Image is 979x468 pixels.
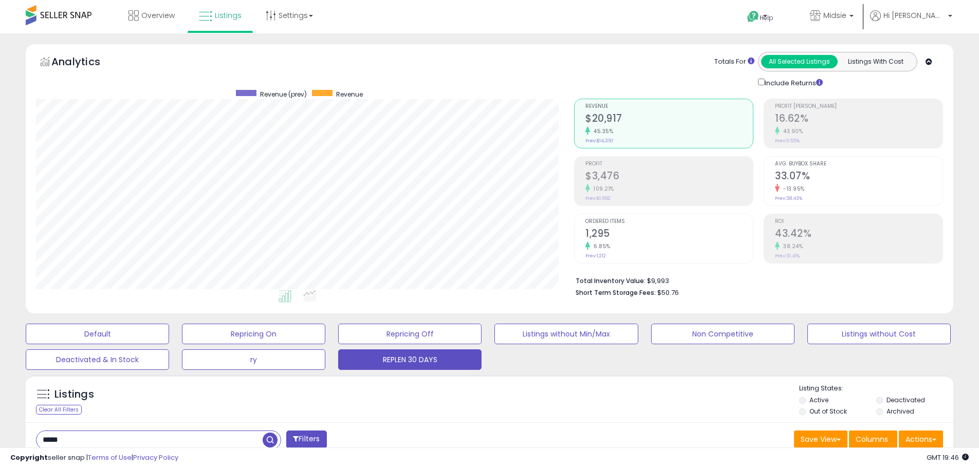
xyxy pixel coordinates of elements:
[494,324,638,344] button: Listings without Min/Max
[809,396,828,404] label: Active
[780,185,805,193] small: -13.95%
[775,195,802,201] small: Prev: 38.43%
[336,90,363,99] span: Revenue
[338,349,482,370] button: REPLEN 30 DAYS
[576,274,935,286] li: $9,993
[657,288,679,297] span: $50.76
[775,138,800,144] small: Prev: 11.55%
[775,170,943,184] h2: 33.07%
[870,10,952,33] a: Hi [PERSON_NAME]
[837,55,914,68] button: Listings With Cost
[750,77,835,88] div: Include Returns
[856,434,888,444] span: Columns
[88,453,132,462] a: Terms of Use
[141,10,175,21] span: Overview
[927,453,969,462] span: 2025-08-12 19:46 GMT
[899,430,943,448] button: Actions
[760,13,773,22] span: Help
[36,405,82,415] div: Clear All Filters
[585,113,753,126] h2: $20,917
[133,453,178,462] a: Privacy Policy
[775,228,943,241] h2: 43.42%
[590,127,613,135] small: 45.35%
[585,138,613,144] small: Prev: $14,391
[51,54,120,71] h5: Analytics
[585,161,753,167] span: Profit
[260,90,307,99] span: Revenue (prev)
[799,384,953,394] p: Listing States:
[10,453,48,462] strong: Copyright
[886,407,914,416] label: Archived
[775,161,943,167] span: Avg. Buybox Share
[886,396,925,404] label: Deactivated
[338,324,482,344] button: Repricing Off
[576,288,656,297] b: Short Term Storage Fees:
[761,55,838,68] button: All Selected Listings
[585,104,753,109] span: Revenue
[182,324,325,344] button: Repricing On
[590,185,614,193] small: 109.21%
[585,228,753,241] h2: 1,295
[585,170,753,184] h2: $3,476
[576,276,645,285] b: Total Inventory Value:
[585,195,611,201] small: Prev: $1,662
[182,349,325,370] button: ry
[10,453,178,463] div: seller snap | |
[775,104,943,109] span: Profit [PERSON_NAME]
[585,219,753,224] span: Ordered Items
[286,430,326,448] button: Filters
[714,57,754,67] div: Totals For
[807,324,951,344] button: Listings without Cost
[780,242,803,250] small: 38.24%
[651,324,795,344] button: Non Competitive
[26,324,169,344] button: Default
[54,387,94,402] h5: Listings
[590,242,611,250] small: 6.85%
[809,407,847,416] label: Out of Stock
[215,10,242,21] span: Listings
[849,430,897,448] button: Columns
[775,113,943,126] h2: 16.62%
[780,127,803,135] small: 43.90%
[775,253,800,259] small: Prev: 31.41%
[747,10,760,23] i: Get Help
[585,253,606,259] small: Prev: 1,212
[26,349,169,370] button: Deactivated & In Stock
[775,219,943,224] span: ROI
[883,10,945,21] span: Hi [PERSON_NAME]
[794,430,847,448] button: Save View
[823,10,846,21] span: Midsie
[739,3,793,33] a: Help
